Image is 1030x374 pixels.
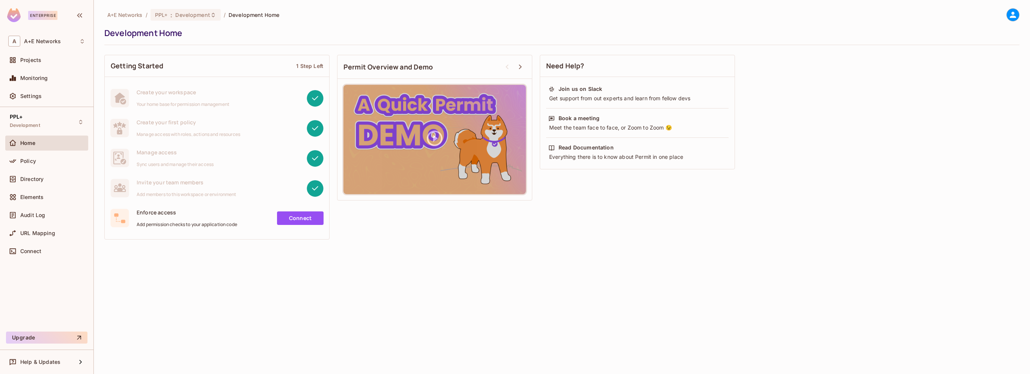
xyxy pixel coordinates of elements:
img: SReyMgAAAABJRU5ErkJggg== [7,8,21,22]
span: Manage access [137,149,214,156]
a: Connect [277,211,324,225]
span: Policy [20,158,36,164]
span: Elements [20,194,44,200]
span: Development [10,122,40,128]
li: / [224,11,226,18]
span: PPL+ [10,114,23,120]
span: the active workspace [107,11,143,18]
span: Create your first policy [137,119,240,126]
div: Development Home [104,27,1016,39]
span: Home [20,140,36,146]
li: / [146,11,148,18]
span: Directory [20,176,44,182]
span: Development Home [229,11,279,18]
span: Your home base for permission management [137,101,229,107]
span: Enforce access [137,209,237,216]
span: Invite your team members [137,179,236,186]
span: Projects [20,57,41,63]
span: Settings [20,93,42,99]
span: URL Mapping [20,230,55,236]
span: Add members to this workspace or environment [137,192,236,198]
span: Monitoring [20,75,48,81]
span: Manage access with roles, actions and resources [137,131,240,137]
span: Development [175,11,210,18]
div: Meet the team face to face, or Zoom to Zoom 😉 [548,124,726,131]
div: Enterprise [28,11,57,20]
div: Join us on Slack [559,85,602,93]
span: PPL+ [155,11,168,18]
span: Create your workspace [137,89,229,96]
span: Getting Started [111,61,163,71]
span: Sync users and manage their access [137,161,214,167]
button: Upgrade [6,332,87,344]
span: Need Help? [546,61,584,71]
span: Connect [20,248,41,254]
div: 1 Step Left [296,62,323,69]
span: Workspace: A+E Networks [24,38,61,44]
div: Get support from out experts and learn from fellow devs [548,95,726,102]
span: Help & Updates [20,359,60,365]
span: : [170,12,173,18]
span: A [8,36,20,47]
span: Audit Log [20,212,45,218]
div: Book a meeting [559,115,599,122]
div: Read Documentation [559,144,614,151]
div: Everything there is to know about Permit in one place [548,153,726,161]
span: Add permission checks to your application code [137,222,237,228]
span: Permit Overview and Demo [343,62,433,72]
